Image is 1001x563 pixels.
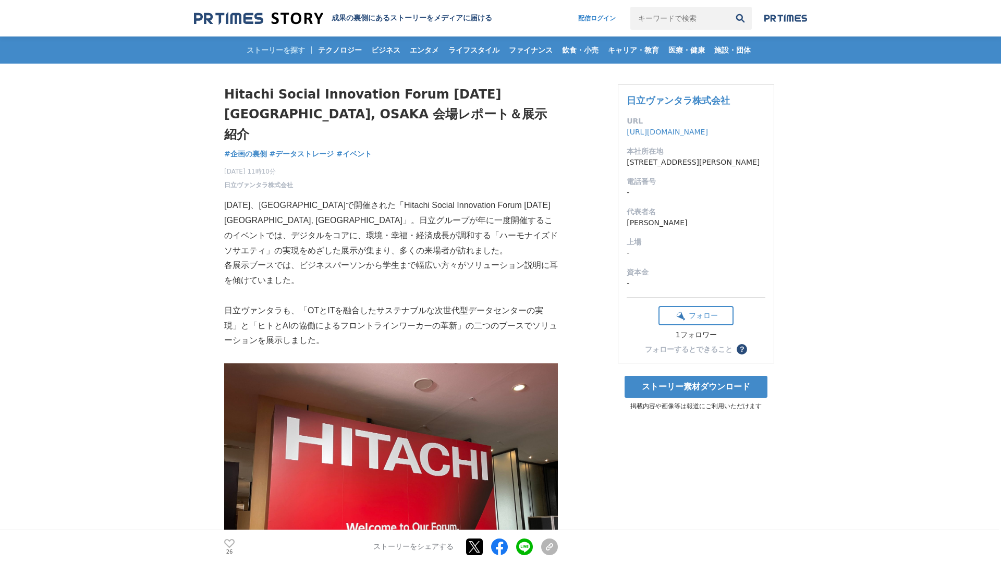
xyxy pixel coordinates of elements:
[270,149,334,158] span: #データストレージ
[710,36,755,64] a: 施設・団体
[618,402,774,411] p: 掲載内容や画像等は報道にご利用いただけます
[604,45,663,55] span: キャリア・教育
[658,331,734,340] div: 1フォロワー
[314,45,366,55] span: テクノロジー
[406,45,443,55] span: エンタメ
[627,217,765,228] dd: [PERSON_NAME]
[627,116,765,127] dt: URL
[224,549,235,554] p: 26
[664,45,709,55] span: 医療・健康
[224,149,267,158] span: #企画の裏側
[558,45,603,55] span: 飲食・小売
[224,258,558,288] p: 各展示ブースでは、ビジネスパーソンから学生まで幅広い方々がソリューション説明に耳を傾けていました。
[558,36,603,64] a: 飲食・小売
[332,14,492,23] h2: 成果の裏側にあるストーリーをメディアに届ける
[336,149,372,158] span: #イベント
[627,157,765,168] dd: [STREET_ADDRESS][PERSON_NAME]
[568,7,626,30] a: 配信ログイン
[224,167,293,176] span: [DATE] 11時10分
[336,149,372,160] a: #イベント
[630,7,729,30] input: キーワードで検索
[658,306,734,325] button: フォロー
[627,187,765,198] dd: -
[314,36,366,64] a: テクノロジー
[710,45,755,55] span: 施設・団体
[729,7,752,30] button: 検索
[627,95,730,106] a: 日立ヴァンタラ株式会社
[627,278,765,289] dd: -
[627,248,765,259] dd: -
[444,36,504,64] a: ライフスタイル
[406,36,443,64] a: エンタメ
[627,206,765,217] dt: 代表者名
[367,36,405,64] a: ビジネス
[627,128,708,136] a: [URL][DOMAIN_NAME]
[224,180,293,190] a: 日立ヴァンタラ株式会社
[627,237,765,248] dt: 上場
[738,346,746,353] span: ？
[224,303,558,348] p: 日立ヴァンタラも、「OTとITを融合したサステナブルな次世代型データセンターの実現」と「ヒトとAIの協働によるフロントラインワーカーの革新」の二つのブースでソリューションを展示しました。
[505,45,557,55] span: ファイナンス
[737,344,747,354] button: ？
[664,36,709,64] a: 医療・健康
[224,149,267,160] a: #企画の裏側
[604,36,663,64] a: キャリア・教育
[444,45,504,55] span: ライフスタイル
[367,45,405,55] span: ビジネス
[270,149,334,160] a: #データストレージ
[627,176,765,187] dt: 電話番号
[764,14,807,22] img: prtimes
[505,36,557,64] a: ファイナンス
[224,198,558,258] p: [DATE]、[GEOGRAPHIC_DATA]で開催された「Hitachi Social Innovation Forum [DATE] [GEOGRAPHIC_DATA], [GEOGRAP...
[194,11,492,26] a: 成果の裏側にあるストーリーをメディアに届ける 成果の裏側にあるストーリーをメディアに届ける
[625,376,767,398] a: ストーリー素材ダウンロード
[194,11,323,26] img: 成果の裏側にあるストーリーをメディアに届ける
[645,346,733,353] div: フォローするとできること
[373,542,454,552] p: ストーリーをシェアする
[224,84,558,144] h1: Hitachi Social Innovation Forum [DATE] [GEOGRAPHIC_DATA], OSAKA 会場レポート＆展示紹介
[627,267,765,278] dt: 資本金
[627,146,765,157] dt: 本社所在地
